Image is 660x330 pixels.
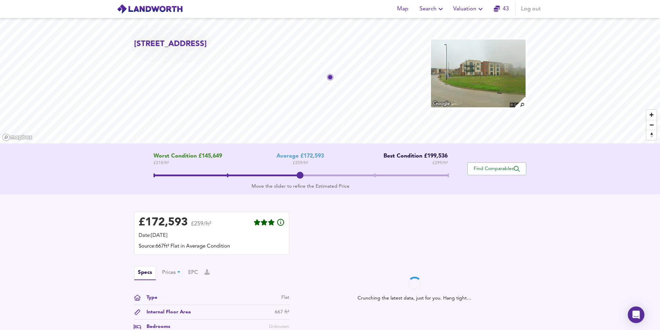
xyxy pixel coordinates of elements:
[417,2,448,16] button: Search
[275,309,289,316] div: 667 ft²
[153,160,222,167] span: £ 218 / ft²
[395,4,411,14] span: Map
[191,221,211,231] span: £259/ft²
[450,2,487,16] button: Valuation
[646,130,657,140] button: Reset bearing to north
[153,153,222,160] span: Worst Condition £145,649
[2,133,33,141] a: Mapbox homepage
[117,4,183,14] img: logo
[430,39,526,108] img: property
[139,243,285,250] div: Source: 667ft² Flat in Average Condition
[139,217,188,228] div: £ 172,593
[646,120,657,130] button: Zoom out
[467,162,526,175] button: Find Comparables
[420,4,445,14] span: Search
[646,110,657,120] button: Zoom in
[141,294,157,301] div: Type
[521,4,541,14] span: Log out
[628,306,644,323] div: Open Intercom Messenger
[141,309,191,316] div: Internal Floor Area
[471,166,522,172] span: Find Comparables
[378,153,448,160] div: Best Condition £199,536
[188,269,198,277] button: EPC
[293,160,308,167] span: £ 259 / ft²
[134,39,207,50] h2: [STREET_ADDRESS]
[153,183,448,190] div: Move the slider to refine the Estimated Price
[432,160,448,167] span: £ 299 / ft²
[134,266,156,280] button: Specs
[453,4,485,14] span: Valuation
[281,294,289,301] div: Flat
[392,2,414,16] button: Map
[490,2,512,16] button: 43
[269,324,289,329] span: Unknown
[494,4,509,14] a: 43
[518,2,544,16] button: Log out
[276,153,324,160] div: Average £172,593
[139,232,285,240] div: Date: [DATE]
[358,291,472,302] span: Crunching the latest data, just for you. Hang tight…
[162,269,182,277] button: Prices
[514,96,526,108] img: search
